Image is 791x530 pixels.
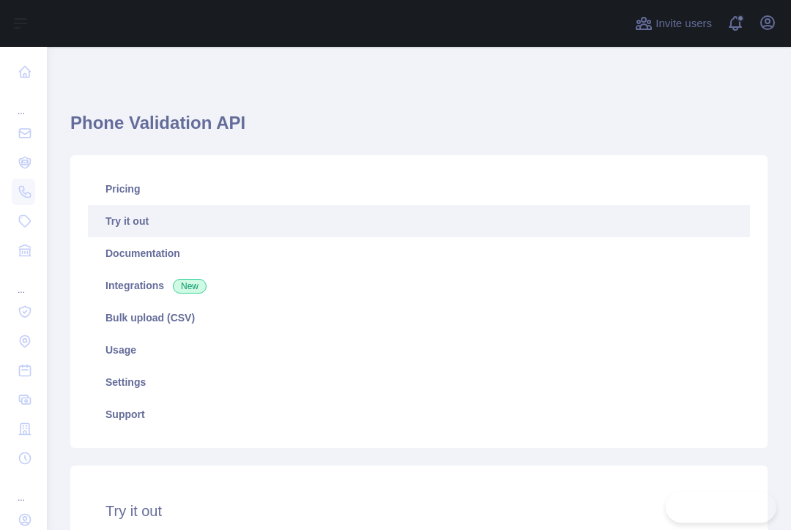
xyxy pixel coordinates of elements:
[632,12,715,35] button: Invite users
[88,398,750,430] a: Support
[12,266,35,296] div: ...
[88,366,750,398] a: Settings
[173,279,207,294] span: New
[88,237,750,269] a: Documentation
[88,302,750,334] a: Bulk upload (CSV)
[88,205,750,237] a: Try it out
[88,173,750,205] a: Pricing
[12,474,35,504] div: ...
[656,15,712,32] span: Invite users
[12,88,35,117] div: ...
[105,501,732,521] h2: Try it out
[70,111,768,146] h1: Phone Validation API
[88,269,750,302] a: Integrations New
[666,492,776,523] iframe: Toggle Customer Support
[88,334,750,366] a: Usage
